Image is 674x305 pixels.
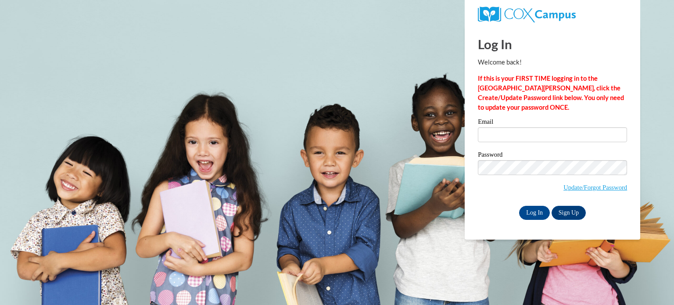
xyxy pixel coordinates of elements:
[478,118,627,127] label: Email
[478,10,576,18] a: COX Campus
[519,206,550,220] input: Log In
[478,75,624,111] strong: If this is your FIRST TIME logging in to the [GEOGRAPHIC_DATA][PERSON_NAME], click the Create/Upd...
[552,206,586,220] a: Sign Up
[478,57,627,67] p: Welcome back!
[478,7,576,22] img: COX Campus
[478,35,627,53] h1: Log In
[563,184,627,191] a: Update/Forgot Password
[478,151,627,160] label: Password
